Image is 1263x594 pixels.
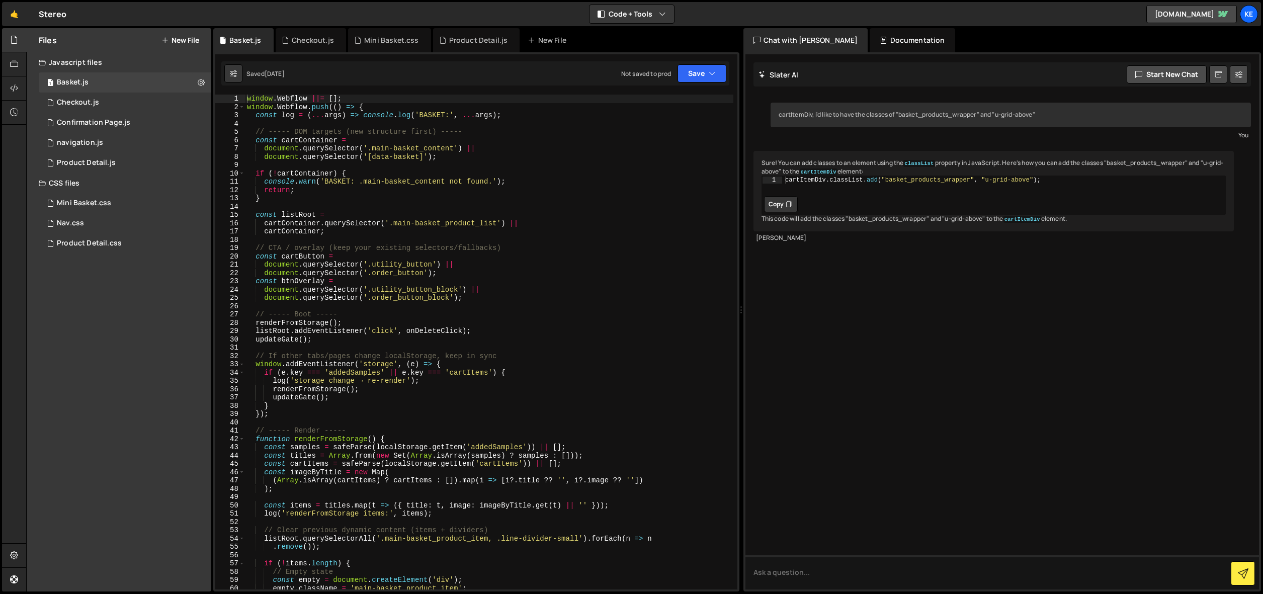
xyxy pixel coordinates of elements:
[528,35,570,45] div: New File
[57,239,122,248] div: Product Detail.css
[215,352,245,361] div: 32
[246,69,285,78] div: Saved
[215,186,245,195] div: 12
[215,460,245,468] div: 45
[215,535,245,543] div: 54
[215,203,245,211] div: 14
[215,468,245,477] div: 46
[39,233,211,253] div: 8215/46622.css
[870,28,955,52] div: Documentation
[678,64,726,82] button: Save
[2,2,27,26] a: 🤙
[215,559,245,568] div: 57
[215,510,245,518] div: 51
[215,144,245,153] div: 7
[57,219,84,228] div: Nav.css
[39,35,57,46] h2: Files
[903,160,935,167] code: classList
[215,452,245,460] div: 44
[215,95,245,103] div: 1
[215,302,245,311] div: 26
[215,286,245,294] div: 24
[215,211,245,219] div: 15
[215,252,245,261] div: 20
[215,277,245,286] div: 23
[27,52,211,72] div: Javascript files
[39,72,211,93] div: 8215/44666.js
[771,103,1251,127] div: cartItemDiv, i'd like to have the classes of "basket_products_wrapper" and "u-grid-above"
[215,584,245,593] div: 60
[215,136,245,145] div: 6
[215,476,245,485] div: 47
[215,393,245,402] div: 37
[215,294,245,302] div: 25
[1146,5,1237,23] a: [DOMAIN_NAME]
[215,169,245,178] div: 10
[57,78,89,87] div: Basket.js
[764,196,798,212] button: Copy
[215,310,245,319] div: 27
[39,93,211,113] div: 8215/44731.js
[215,369,245,377] div: 34
[215,194,245,203] div: 13
[215,269,245,278] div: 22
[215,103,245,112] div: 2
[39,8,66,20] div: Stereo
[364,35,418,45] div: Mini Basket.css
[39,213,211,233] div: 8215/46114.css
[161,36,199,44] button: New File
[215,551,245,560] div: 56
[215,576,245,584] div: 59
[39,153,211,173] div: 8215/44673.js
[292,35,334,45] div: Checkout.js
[449,35,508,45] div: Product Detail.js
[215,418,245,427] div: 40
[39,133,211,153] div: 8215/46113.js
[215,543,245,551] div: 55
[743,28,868,52] div: Chat with [PERSON_NAME]
[215,526,245,535] div: 53
[57,118,130,127] div: Confirmation Page.js
[215,128,245,136] div: 5
[39,113,211,133] div: 8215/45082.js
[215,161,245,169] div: 9
[773,130,1249,140] div: You
[215,360,245,369] div: 33
[39,193,211,213] div: 8215/46286.css
[215,219,245,228] div: 16
[215,427,245,435] div: 41
[57,199,111,208] div: Mini Basket.css
[621,69,671,78] div: Not saved to prod
[57,138,103,147] div: navigation.js
[215,327,245,335] div: 29
[215,227,245,236] div: 17
[590,5,674,23] button: Code + Tools
[57,158,116,167] div: Product Detail.js
[215,410,245,418] div: 39
[215,236,245,244] div: 18
[215,261,245,269] div: 21
[215,443,245,452] div: 43
[215,377,245,385] div: 35
[756,234,1232,242] div: [PERSON_NAME]
[57,98,99,107] div: Checkout.js
[763,177,782,184] div: 1
[215,319,245,327] div: 28
[215,501,245,510] div: 50
[215,178,245,186] div: 11
[215,402,245,410] div: 38
[47,79,53,88] span: 1
[215,518,245,527] div: 52
[1127,65,1207,83] button: Start new chat
[753,151,1234,231] div: Sure! You can add classes to an element using the property in JavaScript. Here's how you can add ...
[215,493,245,501] div: 49
[27,173,211,193] div: CSS files
[229,35,261,45] div: Basket.js
[759,70,799,79] h2: Slater AI
[215,385,245,394] div: 36
[800,168,837,176] code: cartItemDiv
[1240,5,1258,23] a: Ke
[215,111,245,120] div: 3
[215,485,245,493] div: 48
